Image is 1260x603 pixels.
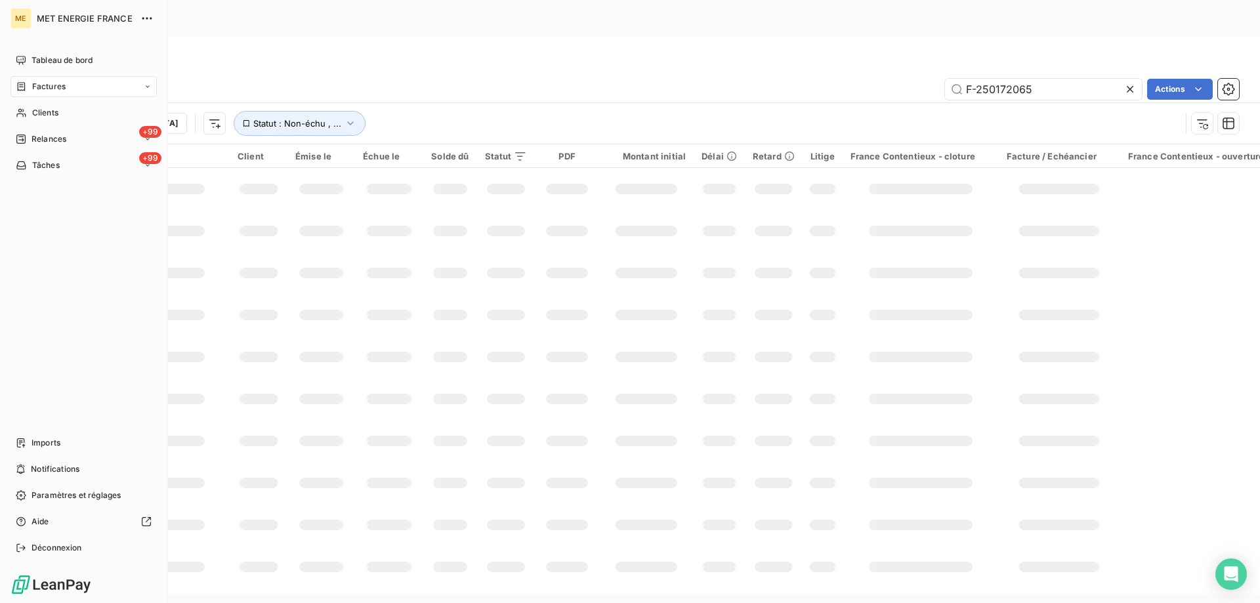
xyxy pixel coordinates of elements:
div: Délai [702,151,737,161]
a: Factures [10,76,157,97]
a: Imports [10,432,157,453]
span: Tâches [32,159,60,171]
a: Clients [10,102,157,123]
div: Statut [485,151,528,161]
a: +99Relances [10,129,157,150]
span: Notifications [31,463,79,475]
div: Échue le [363,151,415,161]
a: Aide [10,511,157,532]
span: +99 [139,126,161,138]
span: +99 [139,152,161,164]
button: Statut : Non-échu , ... [234,111,366,136]
img: Logo LeanPay [10,574,92,595]
div: Client [238,151,280,161]
span: Factures [32,81,66,93]
a: Paramètres et réglages [10,485,157,506]
div: Facture / Echéancier [1007,151,1112,161]
span: Imports [31,437,60,449]
button: Actions [1147,79,1213,100]
div: Retard [753,151,795,161]
span: Déconnexion [31,542,82,554]
span: Relances [31,133,66,145]
div: PDF [543,151,591,161]
div: Émise le [295,151,347,161]
a: +99Tâches [10,155,157,176]
input: Rechercher [945,79,1142,100]
span: Statut : Non-échu , ... [253,118,341,129]
span: Clients [32,107,58,119]
div: Open Intercom Messenger [1215,558,1247,590]
div: Litige [810,151,835,161]
div: France Contentieux - cloture [850,151,991,161]
span: Paramètres et réglages [31,489,121,501]
div: Montant initial [607,151,686,161]
a: Tableau de bord [10,50,157,71]
span: Aide [31,516,49,528]
div: Solde dû [431,151,469,161]
span: Tableau de bord [31,54,93,66]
